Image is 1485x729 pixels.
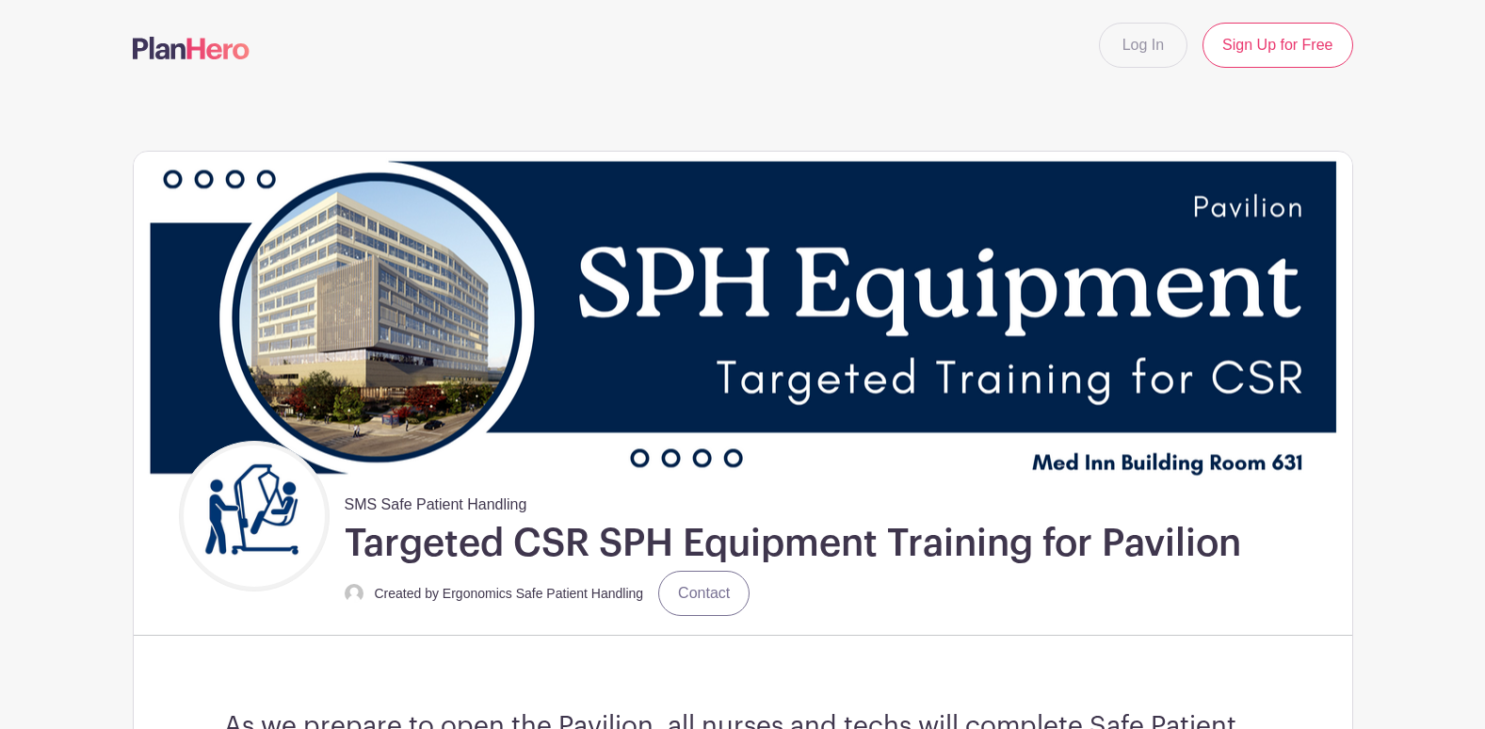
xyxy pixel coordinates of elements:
[345,520,1241,567] h1: Targeted CSR SPH Equipment Training for Pavilion
[133,37,250,59] img: logo-507f7623f17ff9eddc593b1ce0a138ce2505c220e1c5a4e2b4648c50719b7d32.svg
[1203,23,1352,68] a: Sign Up for Free
[134,152,1352,486] img: event_banner_9855.png
[345,584,363,603] img: default-ce2991bfa6775e67f084385cd625a349d9dcbb7a52a09fb2fda1e96e2d18dcdb.png
[1099,23,1187,68] a: Log In
[658,571,750,616] a: Contact
[375,586,644,601] small: Created by Ergonomics Safe Patient Handling
[345,486,527,516] span: SMS Safe Patient Handling
[184,445,325,587] img: Untitled%20design.png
